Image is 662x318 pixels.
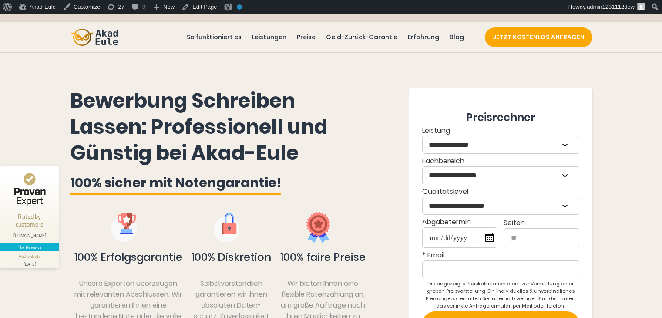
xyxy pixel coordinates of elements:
div: [DATE] [3,260,56,266]
a: Erfahrung [406,32,441,42]
div: 100% faire Preise [280,250,366,265]
input: * Email [422,260,579,278]
div: Die angezeigte Preiskalkulation dient zur Vermittlung einer groben Preisvorstellung. Ein individu... [422,280,579,310]
span: 100% sicher mit Notengarantie! [70,173,281,195]
div: 100% Erfolgsgarantie [74,250,182,265]
h1: Bewerbung Schreiben Lassen: Professionell und Günstig bei Akad-Eule [70,88,370,166]
span: admin1231112dew [587,3,635,10]
div: Preisrechner [422,110,579,125]
div: No index [237,4,242,10]
a: Geld-Zurück-Garantie [324,32,399,42]
div: Authenticity [19,253,41,260]
a: Leistungen [250,32,288,42]
div: 100% Diskretion [191,250,272,265]
a: Blog [448,32,466,42]
select: Fachbereich [423,167,579,184]
a: Preise [295,32,317,42]
img: logo [70,29,118,46]
label: * Email [422,250,579,278]
div: [DOMAIN_NAME] [3,233,56,238]
select: Qualitätslevel [423,197,579,214]
span: Seiten [504,218,525,228]
select: Leistung [423,136,579,153]
a: JETZT KOSTENLOS ANFRAGEN [485,27,592,47]
label: Abgabetermin [422,217,497,248]
label: Qualitätslevel [422,186,579,215]
label: Leistung [422,125,579,154]
label: Fachbereich [422,156,579,184]
a: So funktioniert es [185,32,243,42]
input: Abgabetermin [422,227,497,248]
